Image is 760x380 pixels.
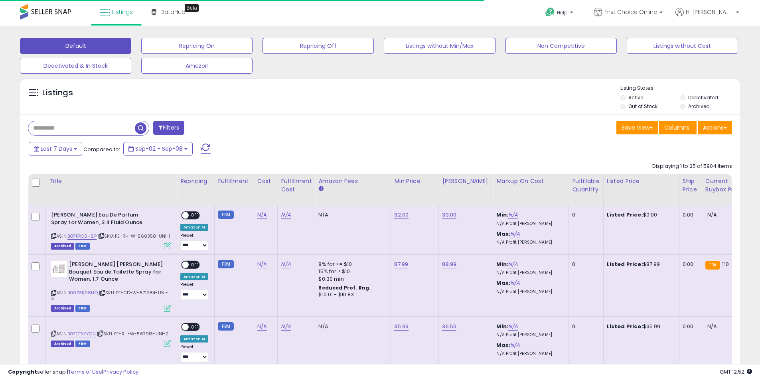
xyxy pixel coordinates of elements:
[263,38,374,54] button: Repricing Off
[153,121,184,135] button: Filters
[698,121,732,134] button: Actions
[51,211,171,248] div: ASIN:
[318,291,385,298] div: $10.01 - $10.83
[607,177,676,185] div: Listed Price
[257,211,267,219] a: N/A
[75,305,90,312] span: FBM
[572,177,600,194] div: Fulfillable Quantity
[508,211,518,219] a: N/A
[496,289,563,295] p: N/A Profit [PERSON_NAME]
[180,177,211,185] div: Repricing
[557,9,568,16] span: Help
[51,261,67,277] img: 313LNMj+hpL._SL40_.jpg
[496,260,508,268] b: Min:
[318,185,323,193] small: Amazon Fees.
[281,211,290,219] a: N/A
[42,87,73,98] h5: Listings
[616,121,658,134] button: Save View
[493,174,569,205] th: The percentage added to the cost of goods (COGS) that forms the calculator for Min & Max prices.
[51,323,171,347] div: ASIN:
[496,177,565,185] div: Markup on Cost
[607,211,643,219] b: Listed Price:
[442,260,456,268] a: 88.99
[394,260,408,268] a: 87.99
[652,163,732,170] div: Displaying 1 to 25 of 5904 items
[281,260,290,268] a: N/A
[572,323,597,330] div: 0
[384,38,495,54] button: Listings without Min/Max
[572,261,597,268] div: 0
[686,8,734,16] span: Hi [PERSON_NAME]
[688,103,710,110] label: Archived
[20,58,131,74] button: Deactivated & In Stock
[75,341,90,347] span: FBM
[318,323,385,330] div: N/A
[620,85,740,92] p: Listing States:
[496,323,508,330] b: Min:
[720,368,752,376] span: 2025-09-16 12:52 GMT
[607,260,643,268] b: Listed Price:
[51,243,74,250] span: Listings that have been deleted from Seller Central
[318,268,385,275] div: 15% for > $10
[539,1,581,26] a: Help
[707,323,717,330] span: N/A
[496,341,510,349] b: Max:
[51,305,74,312] span: Listings that have been deleted from Seller Central
[103,368,138,376] a: Privacy Policy
[394,177,435,185] div: Min Price
[67,331,96,337] a: B07CTXYYCN
[112,8,133,16] span: Listings
[189,323,201,330] span: OFF
[683,211,696,219] div: 0.00
[75,243,90,250] span: FBM
[510,341,520,349] a: N/A
[683,323,696,330] div: 0.00
[98,233,170,239] span: | SKU: PE-RH-W-560358-UNI-1
[41,145,72,153] span: Last 7 Days
[394,211,409,219] a: 32.00
[318,284,371,291] b: Reduced Prof. Rng.
[496,221,563,226] p: N/A Profit [PERSON_NAME]
[67,233,97,240] a: B07FRC9H8P
[180,233,208,251] div: Preset:
[51,341,74,347] span: Listings that have been deleted from Seller Central
[318,211,385,219] div: N/A
[496,240,563,245] p: N/A Profit [PERSON_NAME]
[607,211,673,219] div: $0.00
[508,323,518,331] a: N/A
[8,368,138,376] div: seller snap | |
[180,335,208,343] div: Amazon AI
[505,38,617,54] button: Non Competitive
[218,260,233,268] small: FBM
[97,331,169,337] span: | SKU: PE-RH-W-567913-UNI-2
[68,368,102,376] a: Terms of Use
[160,8,186,16] span: DataHub
[180,273,208,280] div: Amazon AI
[257,323,267,331] a: N/A
[707,211,717,219] span: N/A
[218,177,250,185] div: Fulfillment
[49,177,174,185] div: Title
[683,177,699,194] div: Ship Price
[69,261,166,285] b: [PERSON_NAME] [PERSON_NAME] Bouquet Eau de Toilette Spray for Women, 1.7 Ounce
[545,7,555,17] i: Get Help
[318,261,385,268] div: 8% for <= $10
[627,38,738,54] button: Listings without Cost
[141,38,253,54] button: Repricing On
[29,142,82,156] button: Last 7 Days
[722,260,728,268] span: 110
[572,211,597,219] div: 0
[510,279,520,287] a: N/A
[281,177,312,194] div: Fulfillment Cost
[51,289,168,301] span: | SKU: PE-CD-W-871984-UNI-3
[508,260,518,268] a: N/A
[51,261,171,311] div: ASIN:
[607,261,673,268] div: $87.99
[496,211,508,219] b: Min:
[675,8,739,26] a: Hi [PERSON_NAME]
[218,322,233,331] small: FBM
[442,211,456,219] a: 33.00
[189,262,201,268] span: OFF
[628,103,657,110] label: Out of Stock
[688,94,718,101] label: Deactivated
